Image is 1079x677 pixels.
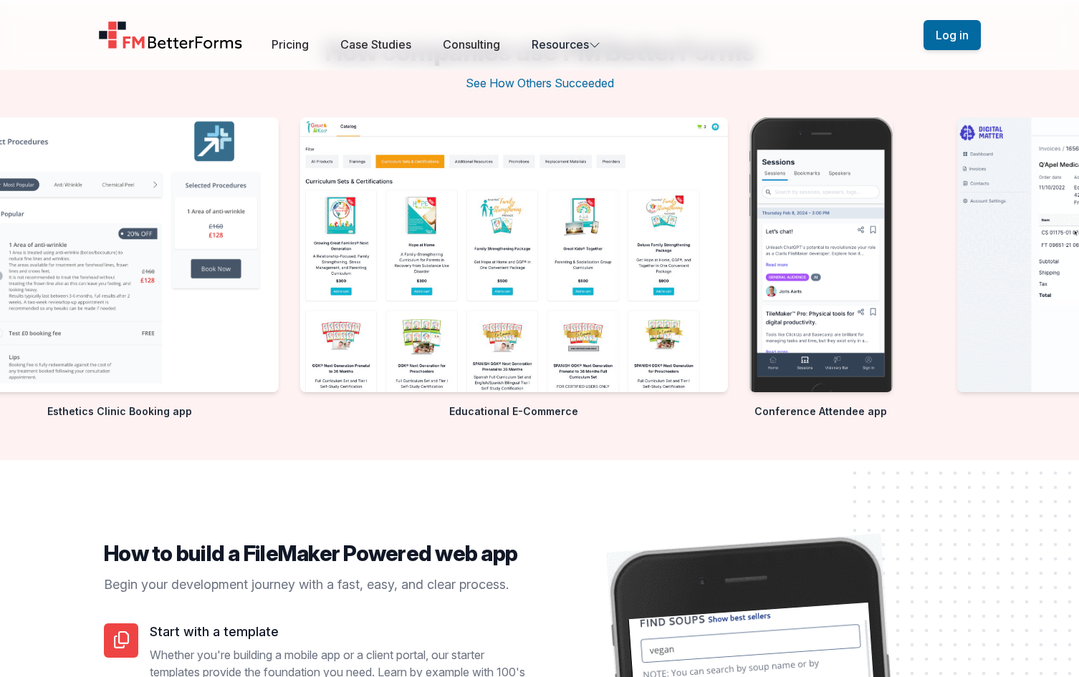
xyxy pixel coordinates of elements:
[300,117,728,426] swiper-slide: 7 / 10
[532,36,600,53] button: Resources
[150,623,528,641] h5: Start with a template
[749,117,892,426] swiper-slide: 8 / 10
[466,74,614,92] button: See How Others Succeeded
[104,540,528,566] h4: How to build a FileMaker Powered web app
[98,21,243,49] a: Home
[340,37,411,52] a: Case Studies
[749,404,892,419] p: Conference Attendee app
[104,575,528,595] p: Begin your development journey with a fast, easy, and clear process.
[272,37,309,52] a: Pricing
[81,17,998,53] nav: Global
[443,37,500,52] a: Consulting
[300,404,728,419] p: Educational E-Commerce
[924,20,981,50] button: Log in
